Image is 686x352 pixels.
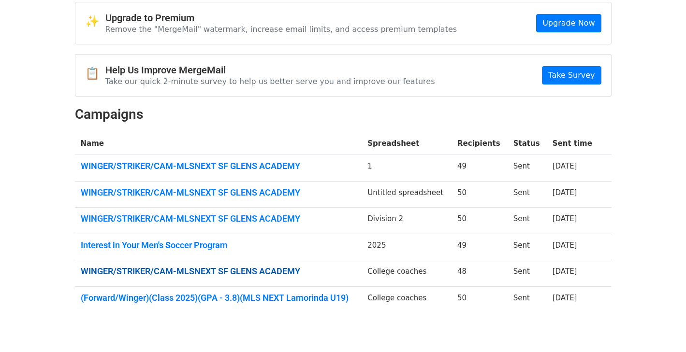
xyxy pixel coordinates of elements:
[362,181,452,208] td: Untitled spreadsheet
[105,76,435,86] p: Take our quick 2-minute survey to help us better serve you and improve our features
[508,287,547,313] td: Sent
[85,14,105,28] span: ✨
[81,161,356,171] a: WINGER/STRIKER/CAM-MLSNEXT SF GLENS ACADEMY
[508,181,547,208] td: Sent
[452,234,508,260] td: 49
[85,67,105,81] span: 📋
[81,240,356,251] a: Interest in Your Men's Soccer Program
[508,132,547,155] th: Status
[553,294,577,302] a: [DATE]
[542,66,601,84] a: Take Survey
[553,162,577,170] a: [DATE]
[452,208,508,234] td: 50
[553,267,577,276] a: [DATE]
[362,234,452,260] td: 2025
[536,14,601,32] a: Upgrade Now
[75,132,362,155] th: Name
[75,106,612,123] h2: Campaigns
[452,181,508,208] td: 50
[105,24,457,34] p: Remove the "MergeMail" watermark, increase email limits, and access premium templates
[81,293,356,303] a: (Forward/Winger)(Class 2025)(GPA - 3.8)(MLS NEXT Lamorinda U19)
[81,213,356,224] a: WINGER/STRIKER/CAM-MLSNEXT SF GLENS ACADEMY
[547,132,599,155] th: Sent time
[452,287,508,313] td: 50
[553,214,577,223] a: [DATE]
[362,208,452,234] td: Division 2
[638,306,686,352] iframe: Chat Widget
[508,234,547,260] td: Sent
[81,266,356,277] a: WINGER/STRIKER/CAM-MLSNEXT SF GLENS ACADEMY
[452,260,508,287] td: 48
[508,155,547,182] td: Sent
[105,12,457,24] h4: Upgrade to Premium
[105,64,435,76] h4: Help Us Improve MergeMail
[362,155,452,182] td: 1
[362,287,452,313] td: College coaches
[362,260,452,287] td: College coaches
[452,155,508,182] td: 49
[508,208,547,234] td: Sent
[452,132,508,155] th: Recipients
[508,260,547,287] td: Sent
[553,188,577,197] a: [DATE]
[81,187,356,198] a: WINGER/STRIKER/CAM-MLSNEXT SF GLENS ACADEMY
[553,241,577,250] a: [DATE]
[362,132,452,155] th: Spreadsheet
